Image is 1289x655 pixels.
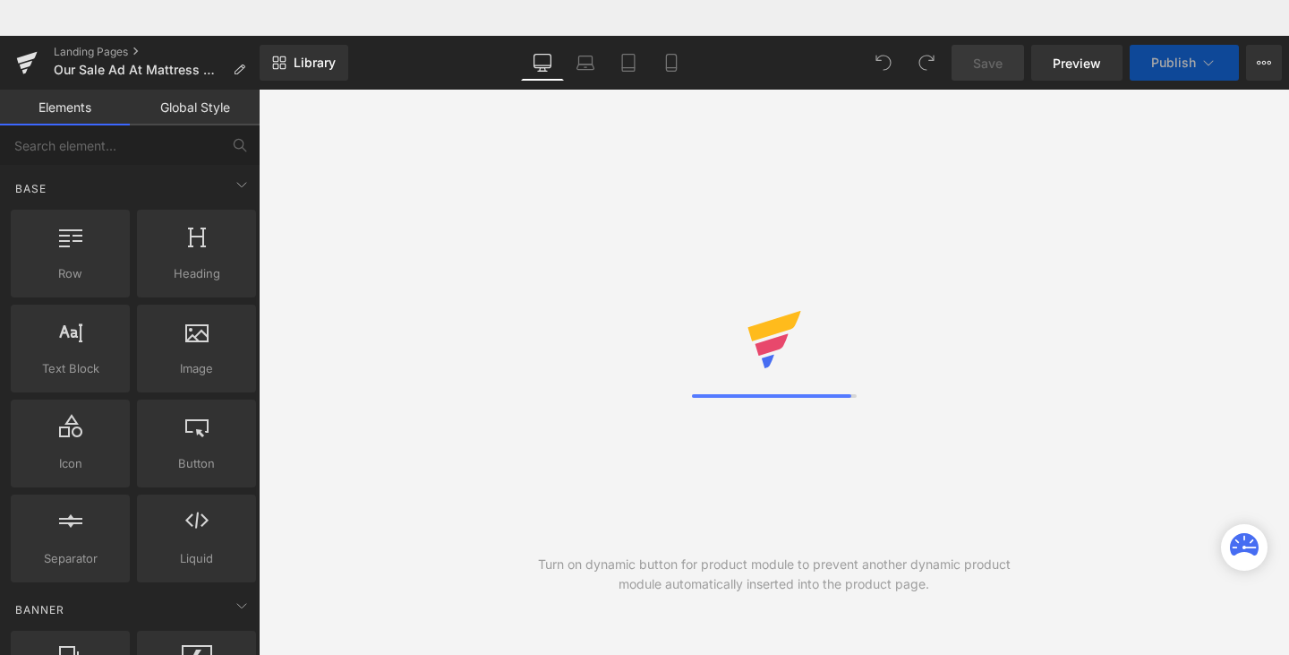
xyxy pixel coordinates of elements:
[294,55,336,71] span: Library
[973,54,1003,73] span: Save
[54,45,260,59] a: Landing Pages
[13,180,48,197] span: Base
[909,45,944,81] button: Redo
[866,45,901,81] button: Undo
[16,264,124,283] span: Row
[260,45,348,81] a: New Library
[54,63,226,77] span: Our Sale Ad At Mattress Marks
[130,90,260,125] a: Global Style
[607,45,650,81] a: Tablet
[521,45,564,81] a: Desktop
[1246,45,1282,81] button: More
[650,45,693,81] a: Mobile
[13,601,66,618] span: Banner
[16,454,124,473] span: Icon
[1031,45,1123,81] a: Preview
[142,359,251,378] span: Image
[1130,45,1239,81] button: Publish
[1151,56,1196,70] span: Publish
[1053,54,1101,73] span: Preview
[516,555,1032,594] div: Turn on dynamic button for product module to prevent another dynamic product module automatically...
[16,359,124,378] span: Text Block
[142,454,251,473] span: Button
[564,45,607,81] a: Laptop
[16,549,124,568] span: Separator
[142,549,251,568] span: Liquid
[142,264,251,283] span: Heading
